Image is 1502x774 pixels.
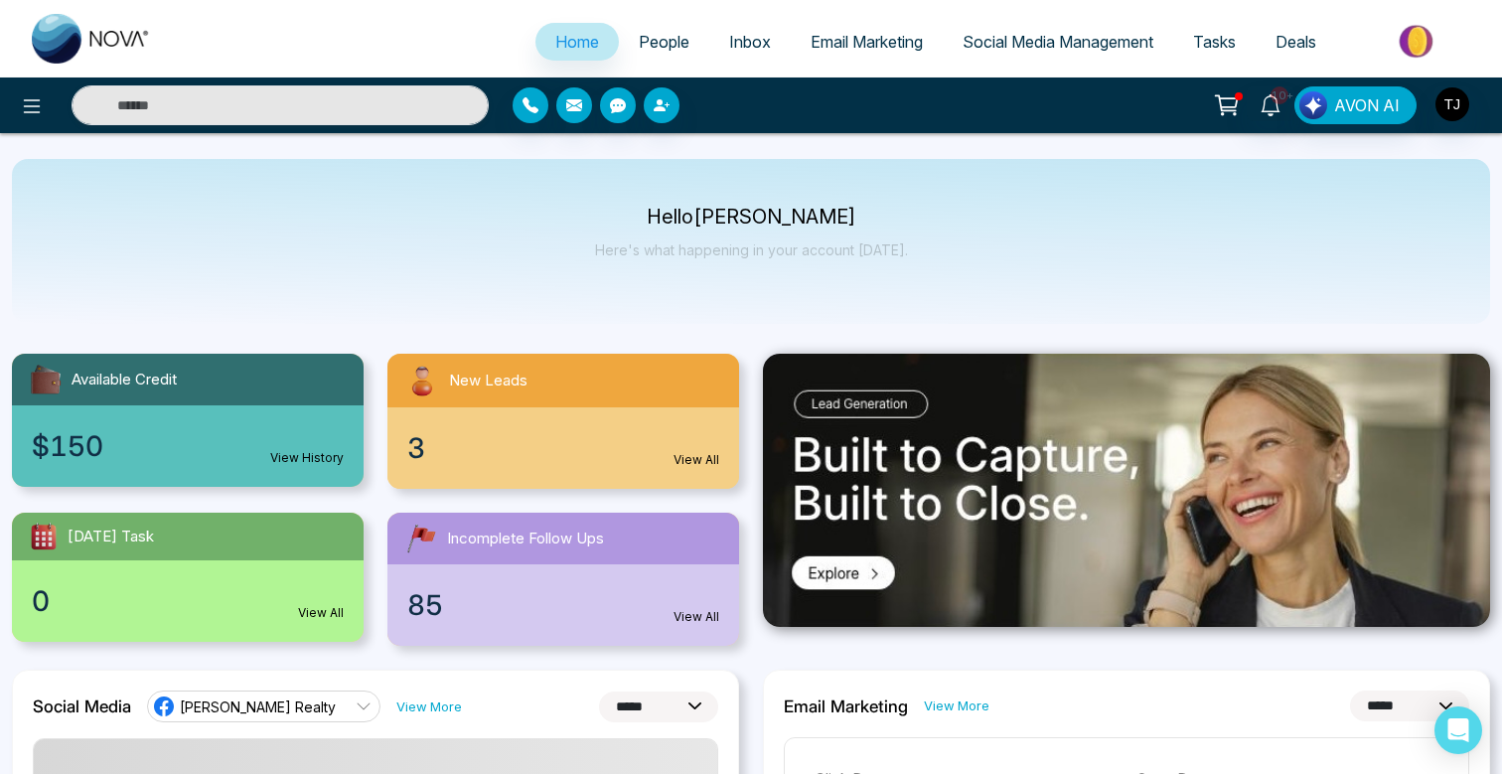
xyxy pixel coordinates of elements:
h2: Email Marketing [784,697,908,716]
span: Inbox [729,32,771,52]
a: 10+ [1247,86,1294,121]
a: Incomplete Follow Ups85View All [375,513,751,646]
img: Nova CRM Logo [32,14,151,64]
a: New Leads3View All [375,354,751,489]
span: [PERSON_NAME] Realty [180,697,336,716]
span: New Leads [449,370,527,392]
a: View History [270,449,344,467]
img: Market-place.gif [1346,19,1490,64]
h2: Social Media [33,697,131,716]
a: Email Marketing [791,23,943,61]
span: Email Marketing [811,32,923,52]
a: Home [535,23,619,61]
p: Here's what happening in your account [DATE]. [595,241,908,258]
span: 3 [407,427,425,469]
a: View More [924,697,989,715]
a: Inbox [709,23,791,61]
img: followUps.svg [403,521,439,556]
span: Incomplete Follow Ups [447,528,604,550]
span: Home [555,32,599,52]
span: 85 [407,584,443,626]
div: Open Intercom Messenger [1434,706,1482,754]
a: View All [298,604,344,622]
span: 0 [32,580,50,622]
span: [DATE] Task [68,526,154,548]
img: Lead Flow [1299,91,1327,119]
img: availableCredit.svg [28,362,64,397]
img: newLeads.svg [403,362,441,399]
img: . [763,354,1490,627]
span: Available Credit [72,369,177,391]
p: Hello [PERSON_NAME] [595,209,908,226]
span: AVON AI [1334,93,1400,117]
span: Deals [1276,32,1316,52]
a: Tasks [1173,23,1256,61]
a: View All [674,608,719,626]
span: $150 [32,425,103,467]
button: AVON AI [1294,86,1417,124]
img: todayTask.svg [28,521,60,552]
span: People [639,32,689,52]
a: View More [396,697,462,716]
a: People [619,23,709,61]
span: Tasks [1193,32,1236,52]
span: 10+ [1271,86,1288,104]
img: User Avatar [1435,87,1469,121]
a: Social Media Management [943,23,1173,61]
span: Social Media Management [963,32,1153,52]
a: View All [674,451,719,469]
a: Deals [1256,23,1336,61]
